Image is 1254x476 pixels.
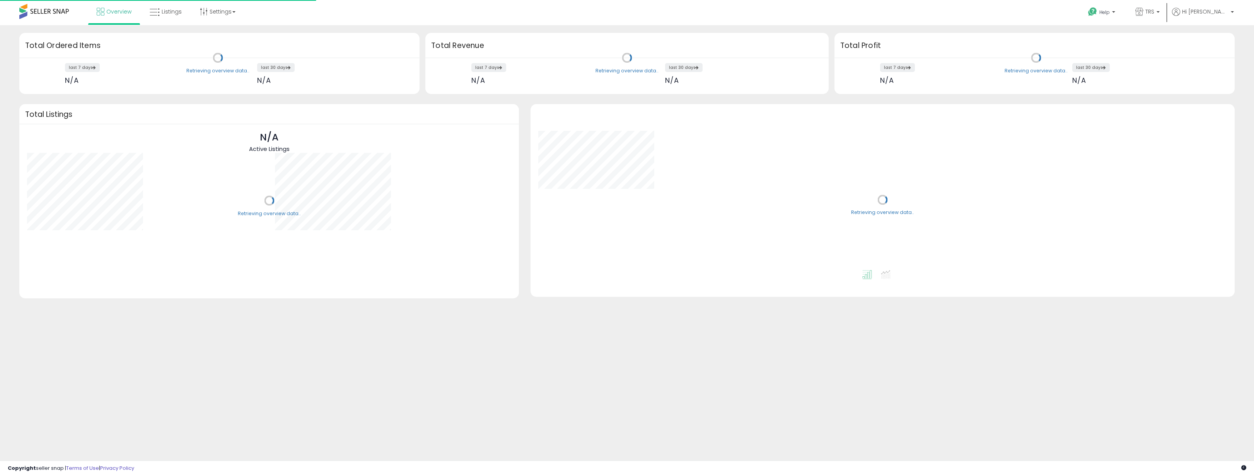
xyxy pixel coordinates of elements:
a: Help [1082,1,1123,25]
span: Hi [PERSON_NAME] [1182,8,1228,15]
i: Get Help [1088,7,1097,17]
div: Retrieving overview data.. [186,67,249,74]
span: TRS [1145,8,1154,15]
span: Listings [162,8,182,15]
span: Overview [106,8,131,15]
div: Retrieving overview data.. [238,210,301,217]
span: Help [1099,9,1110,15]
div: Retrieving overview data.. [595,67,659,74]
div: Retrieving overview data.. [851,209,914,216]
a: Hi [PERSON_NAME] [1172,8,1234,25]
div: Retrieving overview data.. [1005,67,1068,74]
